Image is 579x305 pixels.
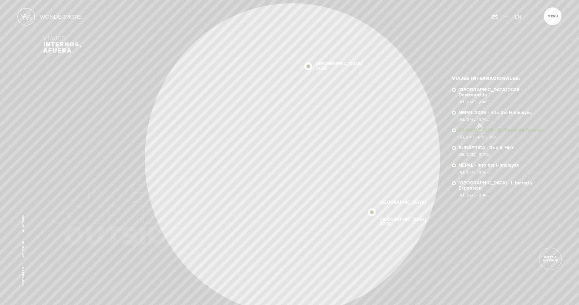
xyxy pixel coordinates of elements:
[368,208,376,216] img: icon
[316,62,362,71] a: [GEOGRAPHIC_DATA] 2026
[380,200,426,205] a: [GEOGRAPHIC_DATA]
[492,12,498,22] a: ES
[539,248,562,270] a: Unite a un viaje
[43,35,535,54] h3: Viajes internos, afuera
[22,241,25,257] a: Youtube
[539,256,561,262] span: Unite a un viaje
[458,145,551,157] a: SUDÁFRICA - Run & HikeDel [DATE] - [DATE]
[39,15,81,19] img: Nombre Logo
[458,110,551,122] a: NEPAL 2026 - Into the HimalayasDel [DATE] - [DATE]
[380,217,426,226] a: [GEOGRAPHIC_DATA] 2026
[458,181,551,197] a: [GEOGRAPHIC_DATA] - Libertad y ExpansiónDel [DATE] - [DATE]
[22,266,25,285] a: Instagram
[458,87,551,104] a: [GEOGRAPHIC_DATA] 2026 - DesconocidaDel [DATE] - [DATE]
[458,100,551,104] span: Del [DATE] - [DATE]
[17,8,35,25] img: Logo
[492,14,498,20] span: ES
[458,135,551,139] span: Del 8 SET - 17 SET, 2026
[452,76,551,81] h3: Viajes Internacionales:
[22,214,25,232] a: WhatsApp
[515,14,521,20] span: EN
[515,12,521,22] a: EN
[458,171,551,174] span: Del [DATE] - [DATE]
[458,153,551,156] span: Del [DATE] - [DATE]
[458,118,551,121] span: Del [DATE] - [DATE]
[458,193,551,197] span: Del [DATE] - [DATE]
[458,163,551,174] a: NEPAL - Into the HimalayasDel [DATE] - [DATE]
[304,62,312,70] img: icon
[458,128,551,139] a: ISLANDIA 2026 - En Busca de AurorasDel 8 SET - 17 SET, 2026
